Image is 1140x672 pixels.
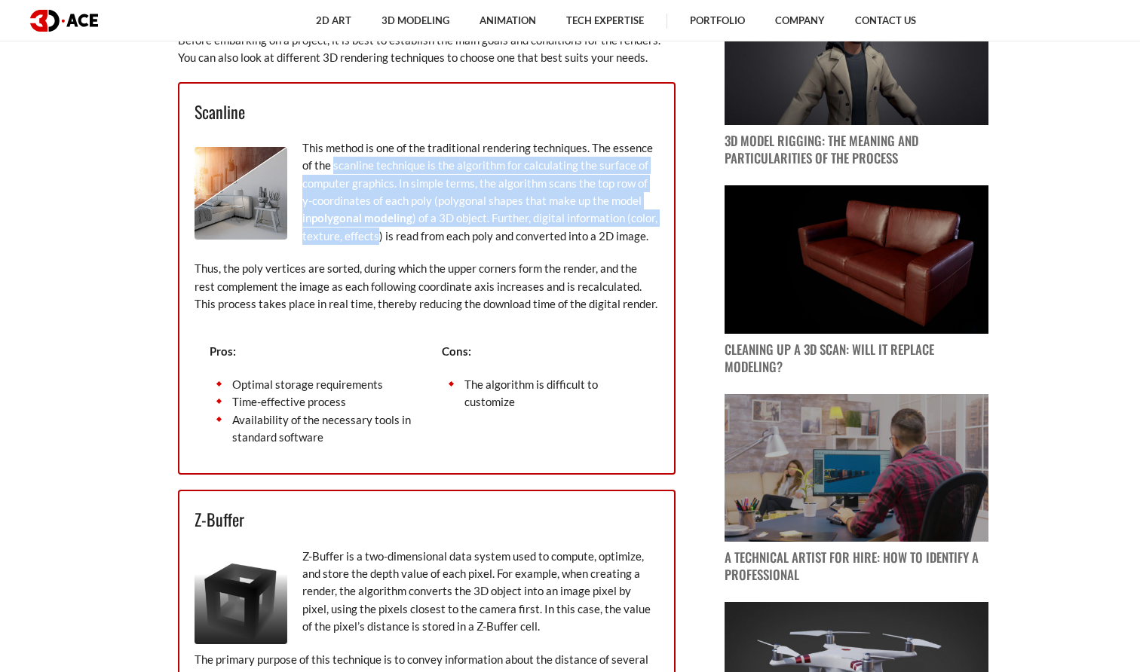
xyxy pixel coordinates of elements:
p: Thus, the poly vertices are sorted, during which the upper corners form the render, and the rest ... [195,260,659,313]
a: polygonal modeling [311,211,412,225]
img: logo dark [30,10,98,32]
a: blog post image Cleaning Up a 3D Scan: Will It Replace Modeling? [725,185,988,376]
li: Time-effective process [210,393,412,411]
p: Cons: [442,343,644,360]
p: A Technical Artist for Hire: How to Identify a Professional [725,549,988,584]
h3: Z-Buffer [195,506,659,532]
p: Pros: [210,343,412,360]
p: Before embarking on a project, it is best to establish the main goals and conditions for the rend... [178,32,676,67]
img: Scanline rendering [195,147,287,240]
p: 3D Model Rigging: The Meaning and Particularities of the Process [725,133,988,167]
img: Z-Buffer rendering [195,551,287,644]
img: blog post image [725,394,988,542]
a: blog post image A Technical Artist for Hire: How to Identify a Professional [725,394,988,585]
p: Cleaning Up a 3D Scan: Will It Replace Modeling? [725,341,988,376]
p: Z-Buffer is a two-dimensional data system used to compute, optimize, and store the depth value of... [195,548,659,636]
h3: Scanline [195,99,659,124]
li: The algorithm is difficult to customize [442,376,644,411]
img: blog post image [725,185,988,334]
li: Optimal storage requirements [210,376,412,393]
p: This method is one of the traditional rendering techniques. The essence of the scanline technique... [195,139,659,245]
li: Availability of the necessary tools in standard software [210,411,412,447]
